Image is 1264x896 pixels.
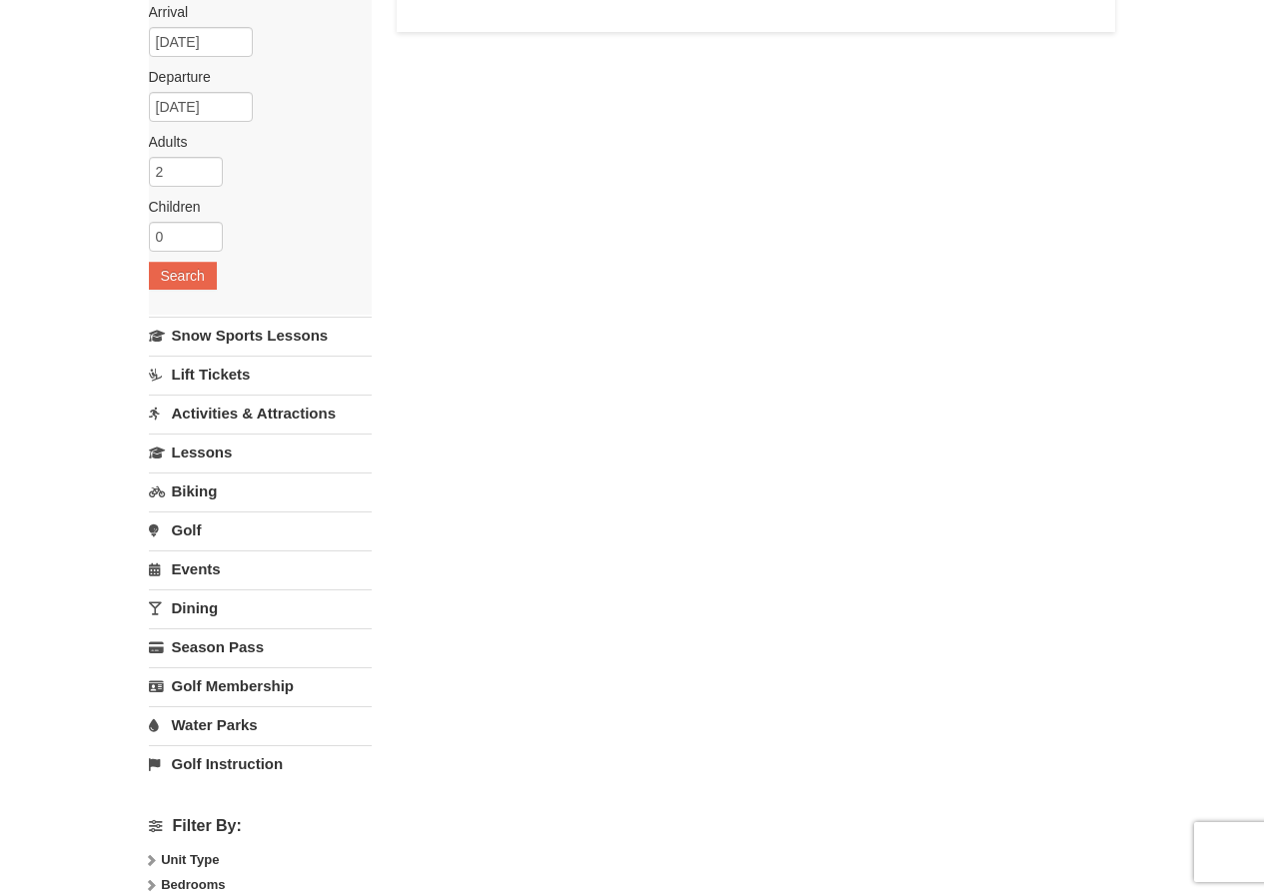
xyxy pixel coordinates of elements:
[149,817,372,835] h4: Filter By:
[149,434,372,470] a: Lessons
[149,706,372,743] a: Water Parks
[149,395,372,432] a: Activities & Attractions
[149,132,357,152] label: Adults
[149,589,372,626] a: Dining
[149,550,372,587] a: Events
[149,2,357,22] label: Arrival
[149,317,372,354] a: Snow Sports Lessons
[149,262,217,290] button: Search
[161,877,225,892] strong: Bedrooms
[149,67,357,87] label: Departure
[149,356,372,393] a: Lift Tickets
[149,472,372,509] a: Biking
[149,511,372,548] a: Golf
[149,628,372,665] a: Season Pass
[149,745,372,782] a: Golf Instruction
[149,197,357,217] label: Children
[149,667,372,704] a: Golf Membership
[161,852,219,867] strong: Unit Type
